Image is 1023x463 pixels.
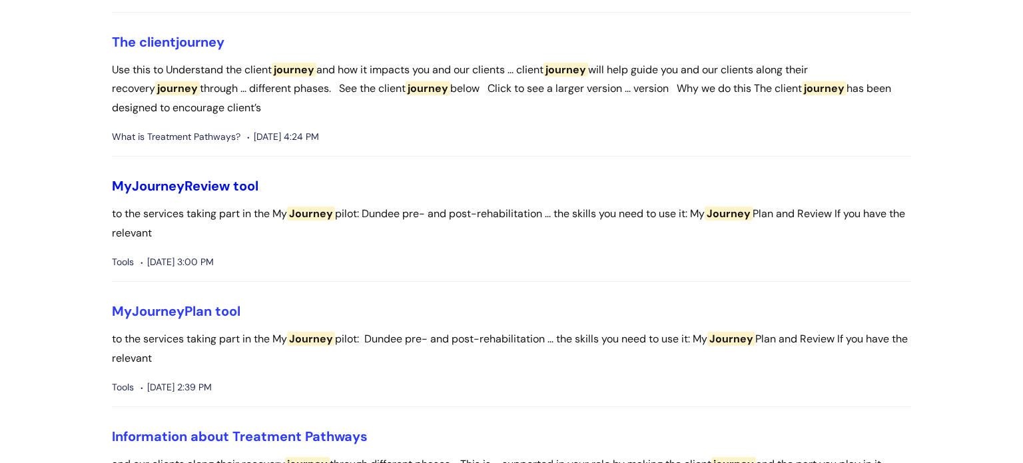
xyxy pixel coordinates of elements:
span: journey [155,81,200,95]
span: Journey [287,207,335,221]
span: journey [176,33,224,51]
span: Journey [287,332,335,346]
a: Information about Treatment Pathways [112,428,368,445]
a: MyJourneyPlan tool [112,302,240,320]
span: Tools [112,254,134,270]
p: Use this to Understand the client and how it impacts you and our clients ... client will help gui... [112,61,911,118]
span: journey [802,81,847,95]
span: Journey [705,207,753,221]
a: MyJourneyReview tool [112,177,258,195]
span: Tools [112,379,134,396]
span: journey [272,63,316,77]
a: The clientjourney [112,33,224,51]
span: journey [406,81,450,95]
p: to the services taking part in the My pilot: Dundee pre- and post-rehabilitation ... the skills y... [112,330,911,368]
p: to the services taking part in the My pilot: Dundee pre- and post-rehabilitation ... the skills y... [112,205,911,243]
span: What is Treatment Pathways? [112,129,240,145]
span: [DATE] 3:00 PM [141,254,214,270]
span: journey [543,63,588,77]
span: Journey [707,332,755,346]
span: [DATE] 2:39 PM [141,379,212,396]
span: [DATE] 4:24 PM [247,129,319,145]
span: Journey [132,177,184,195]
span: Journey [132,302,184,320]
